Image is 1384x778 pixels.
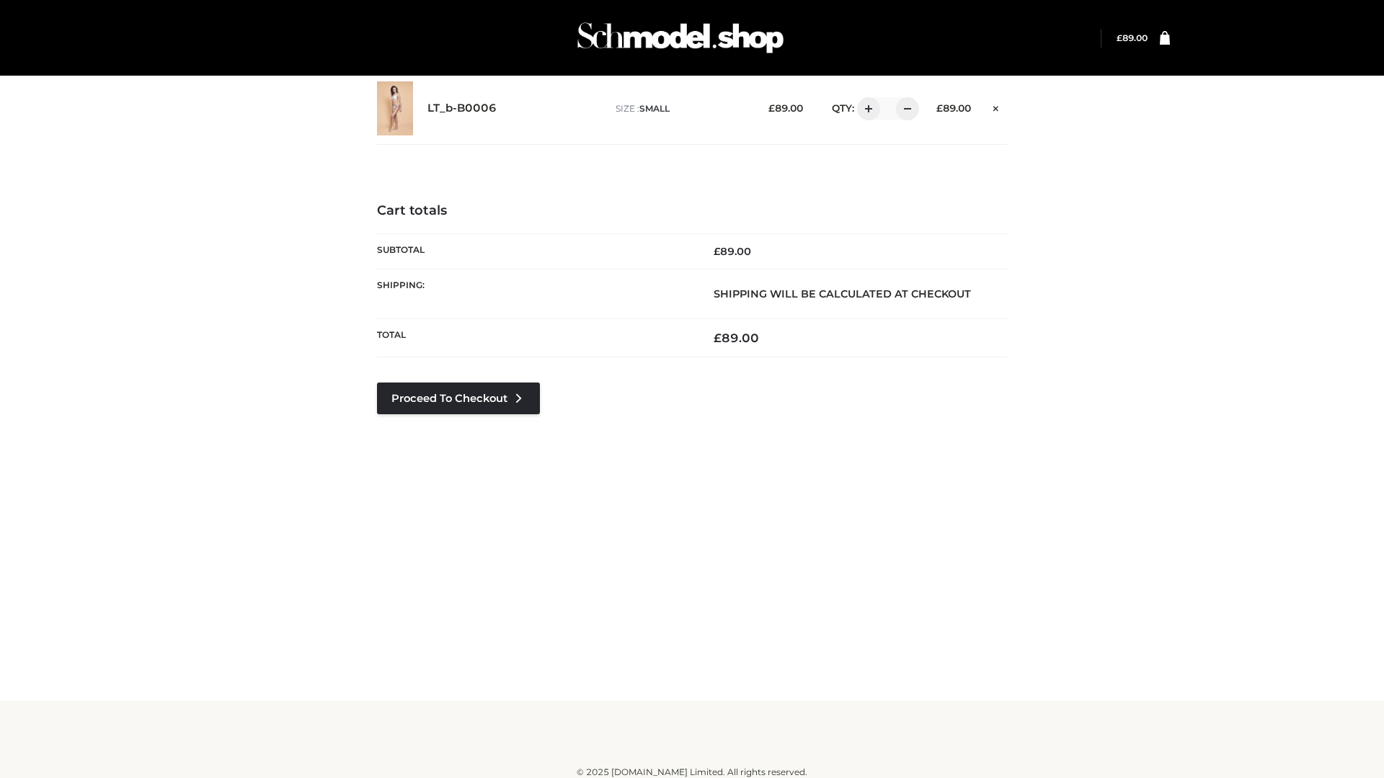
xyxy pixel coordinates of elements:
[985,97,1007,116] a: Remove this item
[427,102,497,115] a: LT_b-B0006
[1117,32,1148,43] a: £89.00
[377,81,413,135] img: LT_b-B0006 - SMALL
[1117,32,1122,43] span: £
[377,383,540,414] a: Proceed to Checkout
[714,245,720,258] span: £
[768,102,803,114] bdi: 89.00
[639,103,670,114] span: SMALL
[714,331,759,345] bdi: 89.00
[377,269,692,318] th: Shipping:
[377,319,692,357] th: Total
[377,203,1007,219] h4: Cart totals
[768,102,775,114] span: £
[714,331,722,345] span: £
[572,9,789,66] img: Schmodel Admin 964
[714,245,751,258] bdi: 89.00
[616,102,746,115] p: size :
[1117,32,1148,43] bdi: 89.00
[936,102,971,114] bdi: 89.00
[817,97,914,120] div: QTY:
[714,287,971,300] strong: Shipping will be calculated at checkout
[377,233,692,269] th: Subtotal
[936,102,943,114] span: £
